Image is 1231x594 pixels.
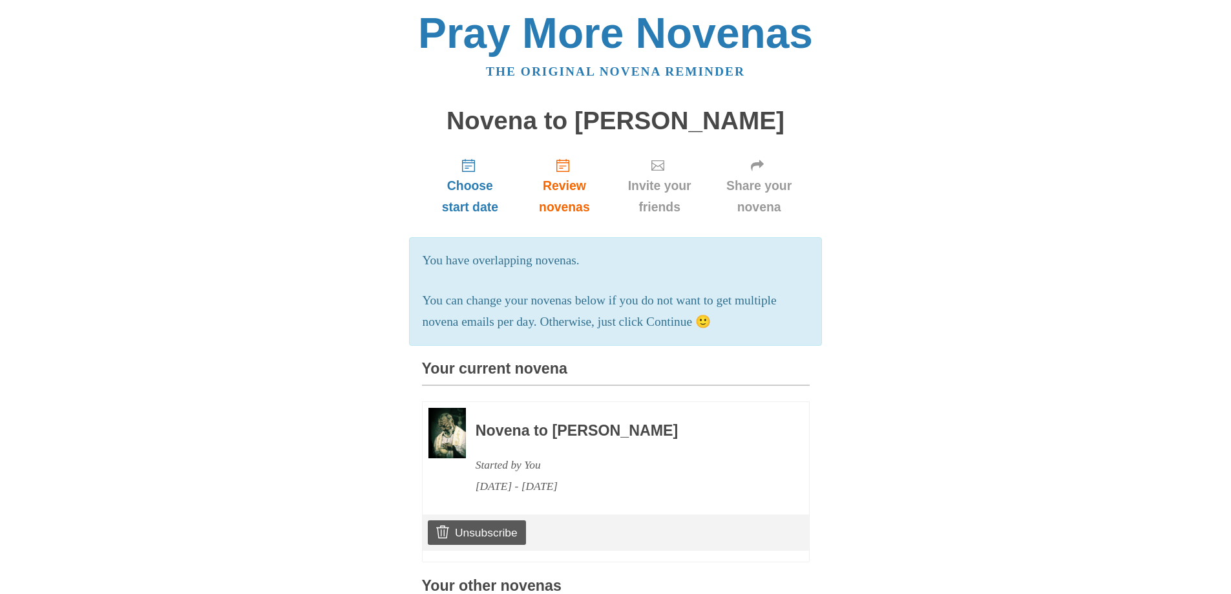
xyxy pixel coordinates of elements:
[428,408,466,458] img: Novena image
[518,147,610,224] a: Review novenas
[423,250,809,271] p: You have overlapping novenas.
[722,175,797,218] span: Share your novena
[422,147,519,224] a: Choose start date
[435,175,506,218] span: Choose start date
[611,147,709,224] a: Invite your friends
[422,361,810,386] h3: Your current novena
[423,290,809,333] p: You can change your novenas below if you do not want to get multiple novena emails per day. Other...
[624,175,696,218] span: Invite your friends
[422,107,810,135] h1: Novena to [PERSON_NAME]
[476,454,774,476] div: Started by You
[428,520,525,545] a: Unsubscribe
[476,423,774,440] h3: Novena to [PERSON_NAME]
[709,147,810,224] a: Share your novena
[531,175,597,218] span: Review novenas
[476,476,774,497] div: [DATE] - [DATE]
[486,65,745,78] a: The original novena reminder
[418,9,813,57] a: Pray More Novenas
